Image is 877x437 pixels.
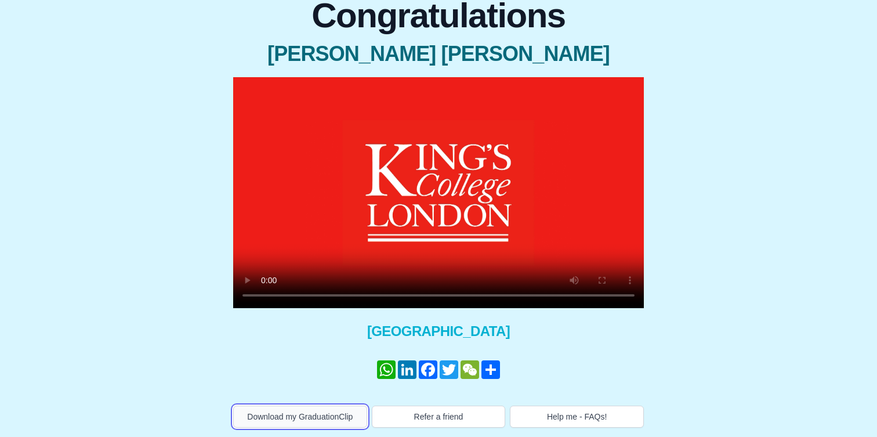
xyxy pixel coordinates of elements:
a: WhatsApp [376,360,397,379]
span: [GEOGRAPHIC_DATA] [233,322,644,341]
a: WeChat [459,360,480,379]
button: Refer a friend [372,406,506,428]
a: Share [480,360,501,379]
a: Facebook [418,360,438,379]
a: LinkedIn [397,360,418,379]
a: Twitter [438,360,459,379]
span: [PERSON_NAME] [PERSON_NAME] [233,42,644,66]
button: Help me - FAQs! [510,406,644,428]
button: Download my GraduationClip [233,406,367,428]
